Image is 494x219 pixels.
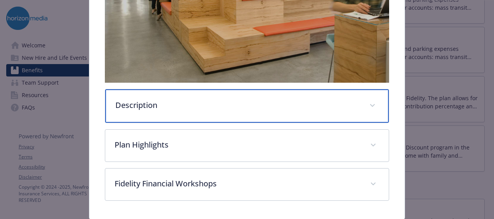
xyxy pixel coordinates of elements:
div: Description [105,89,389,123]
div: Plan Highlights [105,130,389,162]
p: Description [115,99,360,111]
p: Fidelity Financial Workshops [115,178,361,189]
div: Fidelity Financial Workshops [105,169,389,200]
p: Plan Highlights [115,139,361,151]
